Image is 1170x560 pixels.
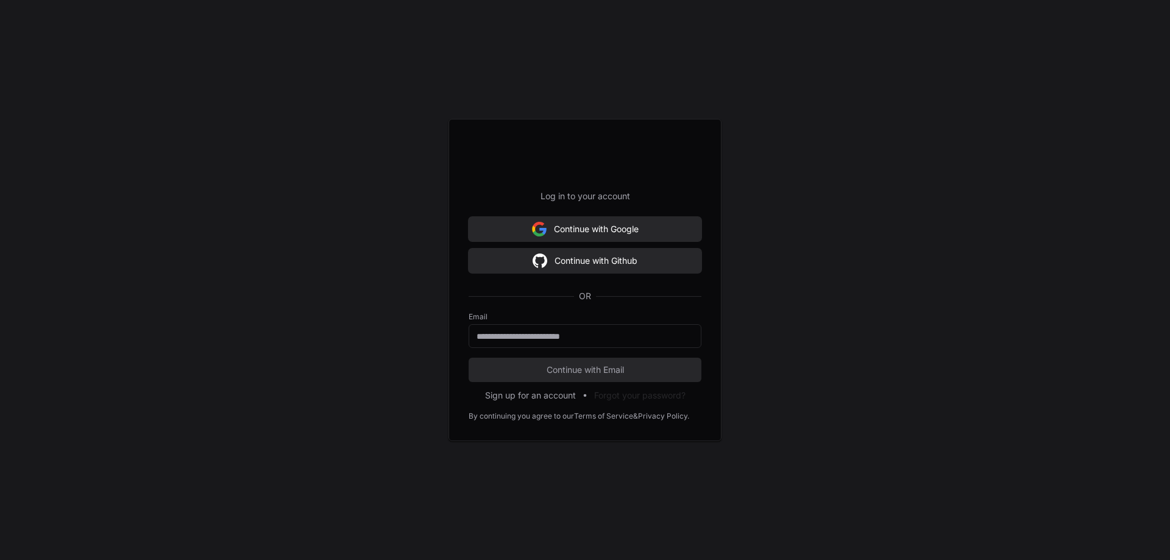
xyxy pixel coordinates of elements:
[533,249,547,273] img: Sign in with google
[469,411,574,421] div: By continuing you agree to our
[574,290,596,302] span: OR
[469,358,701,382] button: Continue with Email
[469,364,701,376] span: Continue with Email
[469,217,701,241] button: Continue with Google
[638,411,689,421] a: Privacy Policy.
[532,217,547,241] img: Sign in with google
[469,312,701,322] label: Email
[594,389,686,402] button: Forgot your password?
[574,411,633,421] a: Terms of Service
[485,389,576,402] button: Sign up for an account
[469,249,701,273] button: Continue with Github
[633,411,638,421] div: &
[469,190,701,202] p: Log in to your account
